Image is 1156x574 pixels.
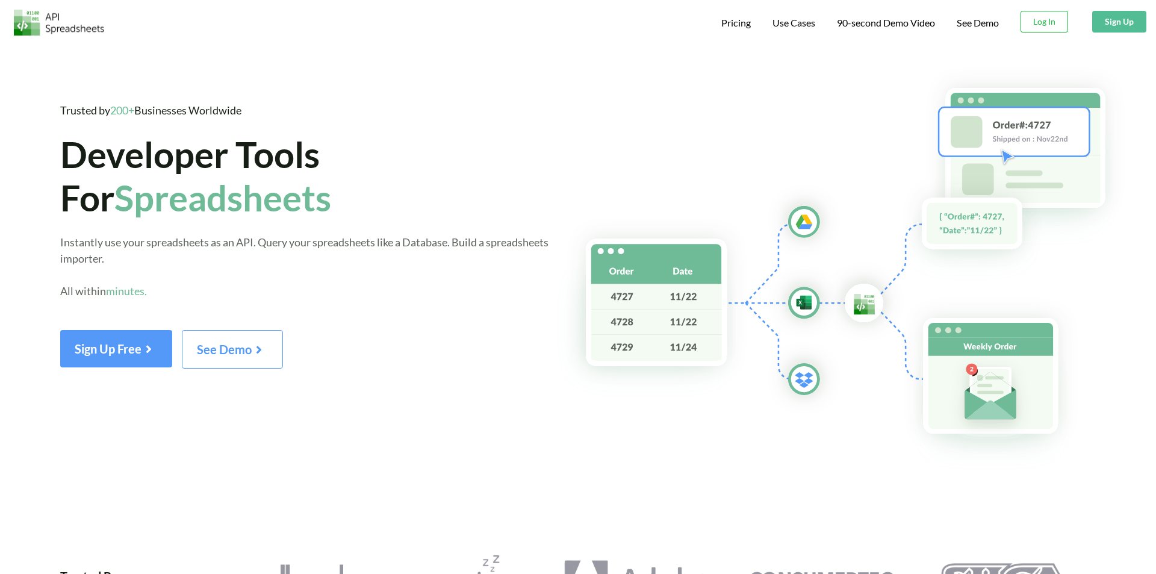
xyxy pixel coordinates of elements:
span: Developer Tools For [60,133,331,219]
span: minutes. [106,284,147,298]
span: 90-second Demo Video [837,18,935,28]
button: See Demo [182,330,283,369]
span: Pricing [721,17,751,28]
button: Sign Up Free [60,330,172,367]
button: Log In [1021,11,1068,33]
span: See Demo [197,342,268,357]
a: See Demo [957,17,999,30]
span: Spreadsheets [114,176,331,219]
a: See Demo [182,346,283,357]
span: Sign Up Free [75,342,158,356]
img: Hero Spreadsheet Flow [555,66,1156,471]
button: Sign Up [1092,11,1146,33]
span: 200+ [110,104,134,117]
span: Instantly use your spreadsheets as an API. Query your spreadsheets like a Database. Build a sprea... [60,236,548,298]
span: Use Cases [772,17,815,28]
span: Trusted by Businesses Worldwide [60,104,241,117]
img: Logo.png [14,10,104,36]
